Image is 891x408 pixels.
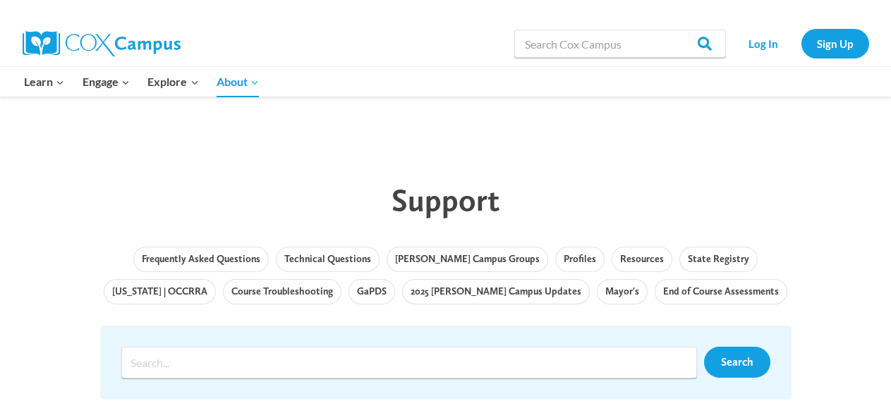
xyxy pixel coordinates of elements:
span: Engage [83,73,130,91]
a: Resources [612,247,672,272]
input: Search input [121,347,697,378]
span: Support [392,181,499,218]
a: 2025 [PERSON_NAME] Campus Updates [402,279,590,304]
a: Sign Up [801,29,869,58]
span: Explore [147,73,198,91]
a: End of Course Assessments [655,279,787,304]
a: [PERSON_NAME] Campus Groups [387,247,548,272]
a: Technical Questions [276,247,380,272]
a: Log In [733,29,794,58]
span: Learn [24,73,64,91]
a: [US_STATE] | OCCRRA [104,279,216,304]
span: Search [721,355,753,369]
a: Frequently Asked Questions [133,247,269,272]
a: Course Troubleshooting [223,279,341,304]
a: Profiles [555,247,605,272]
a: Mayor's [597,279,648,304]
a: GaPDS [348,279,395,304]
a: Search [704,347,770,378]
input: Search Cox Campus [514,30,726,58]
a: State Registry [679,247,758,272]
span: About [217,73,259,91]
img: Cox Campus [23,31,181,56]
nav: Secondary Navigation [733,29,869,58]
nav: Primary Navigation [16,67,268,97]
form: Search form [121,347,704,378]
